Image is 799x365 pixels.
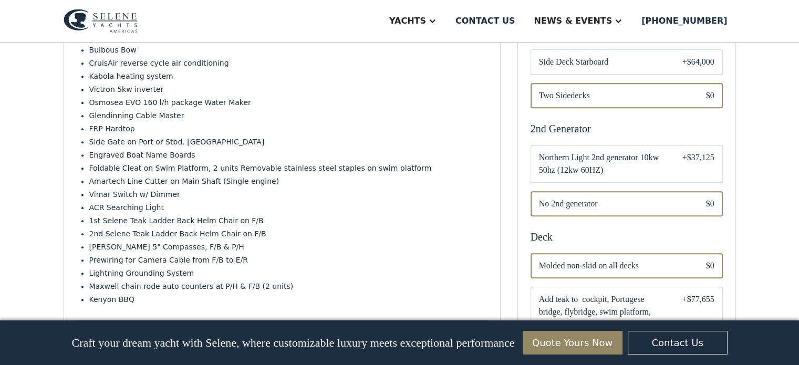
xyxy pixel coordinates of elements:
[539,259,689,272] span: Molded non-skid on all decks
[89,215,487,226] li: 1st Selene Teak Ladder Back Helm Chair on F/B
[534,15,612,27] div: News & EVENTS
[706,259,714,272] div: $0
[628,331,728,354] a: Contact Us
[89,150,487,161] li: Engraved Boat Name Boards
[641,15,727,27] div: [PHONE_NUMBER]
[89,123,487,134] li: FRP Hardtop
[539,89,689,102] span: Two Sidedecks
[682,151,714,176] div: +$37,125
[89,268,487,279] li: Lightning Grounding System
[89,242,487,253] li: [PERSON_NAME] 5" Compasses, F/B & P/H
[89,255,487,266] li: Prewiring for Camera Cable from F/B to E/R
[89,176,487,187] li: Amartech Line Cutter on Main Shaft (Single engine)
[89,163,487,174] li: Foldable Cleat on Swim Platform, 2 units Removable stainless steel staples on swim platform
[89,84,487,95] li: Victron 5kw inverter
[706,89,714,102] div: $0
[89,189,487,200] li: Vimar Switch w/ Dimmer
[531,121,723,137] div: 2nd Generator
[539,56,666,68] span: Side Deck Starboard
[523,331,622,354] a: Quote Yours Now
[89,97,487,108] li: Osmosea EVO 160 l/h package Water Maker
[89,110,487,121] li: Glendinning Cable Master
[89,45,487,56] li: Bulbous Bow
[389,15,426,27] div: Yachts
[71,336,514,350] p: Craft your dream yacht with Selene, where customizable luxury meets exceptional performance
[64,9,138,33] img: logo
[89,228,487,239] li: 2nd Selene Teak Ladder Back Helm Chair on F/B
[455,15,515,27] div: Contact us
[682,56,714,68] div: +$64,000
[706,197,714,210] div: $0
[539,197,689,210] span: No 2nd generator
[531,229,723,245] div: Deck
[89,58,487,69] li: CruisAir reverse cycle air conditioning
[89,281,487,292] li: Maxwell chain rode auto counters at P/H & F/B (2 units)
[89,202,487,213] li: ACR Searching Light
[89,294,487,305] li: Kenyon BBQ
[682,293,714,331] div: +$77,655
[89,137,487,148] li: Side Gate on Port or Stbd. [GEOGRAPHIC_DATA]
[89,71,487,82] li: Kabola heating system
[539,293,666,331] span: Add teak to cockpit, Portugese bridge, flybridge, swim platform, cockpit, side and fwd decks
[539,151,666,176] span: Northern Light 2nd generator 10kw 50hz (12kw 60HZ)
